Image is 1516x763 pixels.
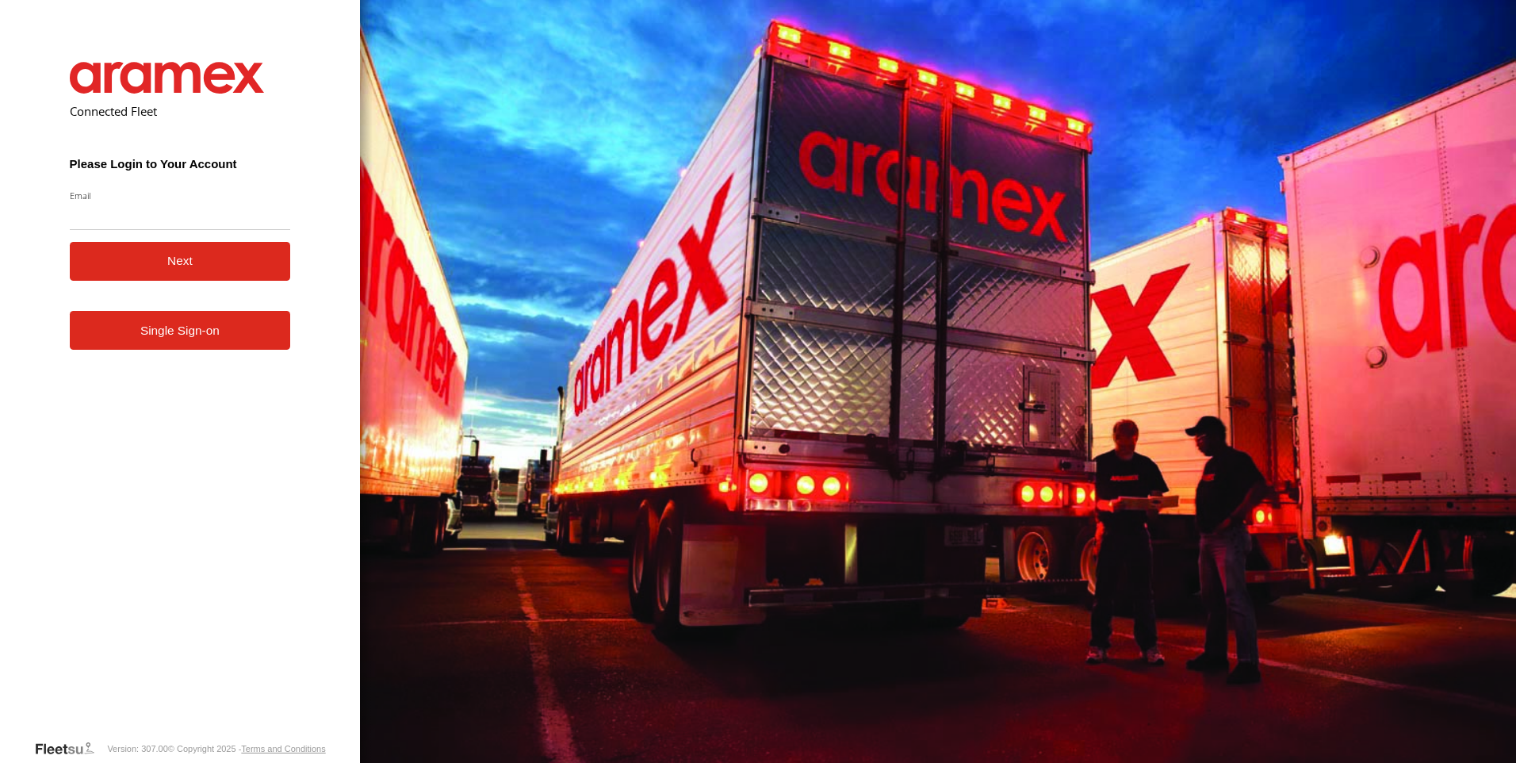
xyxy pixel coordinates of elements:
h2: Connected Fleet [70,103,291,119]
div: © Copyright 2025 - [168,744,326,753]
h3: Please Login to Your Account [70,157,291,171]
a: Terms and Conditions [241,744,325,753]
img: Aramex [70,62,265,94]
div: Version: 307.00 [107,744,167,753]
label: Email [70,190,291,201]
a: Visit our Website [34,741,107,757]
a: Single Sign-on [70,311,291,350]
button: Next [70,242,291,281]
